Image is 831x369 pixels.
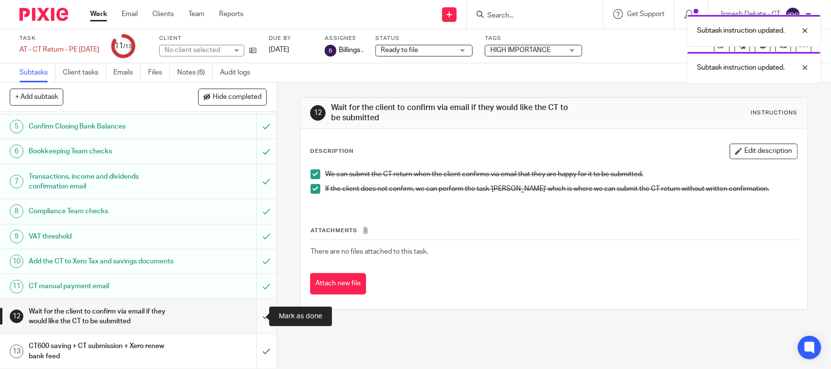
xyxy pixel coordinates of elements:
[10,145,23,158] div: 6
[10,230,23,243] div: 9
[213,93,261,101] span: Hide completed
[10,310,23,323] div: 12
[325,169,797,179] p: We can submit the CT return when the client confirms via email that they are happy for it to be s...
[219,9,243,19] a: Reports
[325,35,363,42] label: Assignee
[10,120,23,133] div: 5
[310,148,353,155] p: Description
[29,119,174,134] h1: Confirm Closing Bank Balances
[122,9,138,19] a: Email
[375,35,473,42] label: Status
[29,339,174,364] h1: CT600 saving + CT submission + Xero renew bank feed
[29,304,174,329] h1: Wait for the client to confirm via email if they would like the CT to be submitted
[177,63,213,82] a: Notes (6)
[113,63,141,82] a: Emails
[339,45,363,55] span: Billings .
[19,45,99,55] div: AT - CT Return - PE 31-08-2024
[697,26,785,36] p: Subtask instruction updated.
[29,254,174,269] h1: Add the CT to Xero Tax and savings documents
[785,7,801,22] img: svg%3E
[325,184,797,194] p: If the client does not confirm, we can perform the task '[PERSON_NAME]' which is where we can sub...
[751,109,798,117] div: Instructions
[19,63,55,82] a: Subtasks
[10,345,23,358] div: 13
[10,280,23,294] div: 11
[10,204,23,218] div: 8
[311,228,357,233] span: Attachments
[10,175,23,188] div: 7
[198,89,267,105] button: Hide completed
[152,9,174,19] a: Clients
[19,45,99,55] div: AT - CT Return - PE [DATE]
[730,144,798,159] button: Edit description
[220,63,258,82] a: Audit logs
[311,248,428,255] span: There are no files attached to this task.
[29,229,174,244] h1: VAT threshold
[63,63,106,82] a: Client tasks
[381,47,418,54] span: Ready to file
[90,9,107,19] a: Work
[114,40,132,52] div: 11
[19,35,99,42] label: Task
[269,35,313,42] label: Due by
[29,279,174,294] h1: CT manual payment email
[10,255,23,268] div: 10
[123,44,132,49] small: /13
[331,103,575,124] h1: Wait for the client to confirm via email if they would like the CT to be submitted
[269,46,289,53] span: [DATE]
[29,204,174,219] h1: Compliance Team checks
[10,89,63,105] button: + Add subtask
[325,45,336,56] img: svg%3E
[165,45,228,55] div: No client selected
[29,169,174,194] h1: Transactions, income and dividends confirmation email
[188,9,204,19] a: Team
[29,144,174,159] h1: Bookkeeping Team checks
[148,63,170,82] a: Files
[310,105,326,121] div: 12
[159,35,257,42] label: Client
[697,63,785,73] p: Subtask instruction updated.
[19,8,68,21] img: Pixie
[310,273,366,295] button: Attach new file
